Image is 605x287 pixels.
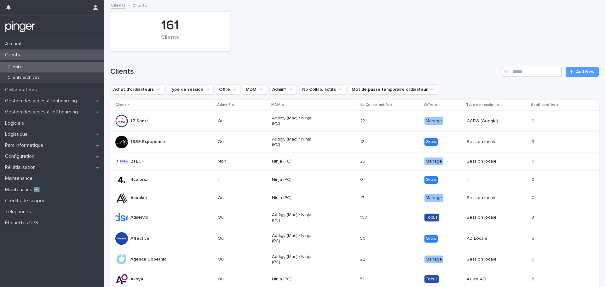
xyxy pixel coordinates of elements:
p: Oui [218,215,263,220]
tr: 2TECHNonNinja (PC)2525 ManageSession locale00 [110,152,599,171]
p: Session locale [467,139,512,145]
p: Non [218,159,263,164]
p: Oui [218,236,263,241]
p: Type de session [466,101,496,108]
button: Type de session [167,84,214,95]
tr: 4colors.-Ninja (PC)00 Grow-00 [110,171,599,189]
p: Gestion des accès à l’offboarding [3,109,83,115]
p: 0 [360,176,364,182]
tr: AcoplanOuiNinja (PC)1717 ManageSession locale00 [110,189,599,207]
div: Focus [424,214,439,221]
p: Offre [424,101,434,108]
p: Addigy (Mac) / Ninja (PC) [272,116,317,126]
p: - [467,177,512,182]
p: Addigy (Mac) / Ninja (PC) [272,212,317,223]
button: Admin? [269,84,297,95]
p: 2 [532,275,535,282]
p: 17 Sport [130,118,148,124]
div: Grow [424,176,438,184]
p: Étiquettes UPS [3,220,43,226]
img: mTgBEunGTSyRkCgitkcU [5,20,36,33]
button: Nb Collab. actifs [299,84,346,95]
input: Search [502,67,562,77]
tr: Agence CopernicOuiAddigy (Mac) / Ninja (PC)2222 ManageSession locale00 [110,249,599,270]
p: 0 [532,117,536,124]
button: Achat d'ordinateurs [110,84,164,95]
div: Clients [121,34,219,47]
p: Maintenance [3,175,37,181]
p: 3 [532,138,535,145]
p: 22 [360,255,366,262]
p: Maintenance 🆕 [3,187,45,193]
h1: Clients [110,67,499,76]
p: 3 [532,214,535,220]
tr: 1889 ExperienceOuiAddigy (Mac) / Ninja (PC)1212 GrowSession locale33 [110,131,599,152]
button: Mot de passe temporaire ordinateur [349,84,438,95]
a: Clients [111,1,125,9]
p: Addigy (Mac) / Ninja (PC) [272,254,317,265]
tr: AffectiveOuiAddigy (Mac) / Ninja (PC)5050 GrowAD Locale55 [110,228,599,249]
span: Add New [576,70,595,74]
p: 5 [532,235,535,241]
p: Acoplan [130,195,147,201]
p: 107 [360,214,368,220]
p: Session locale [467,159,512,164]
p: Ninja (PC) [272,195,317,201]
p: 0 [532,158,536,164]
p: Clients [3,52,25,58]
div: Focus [424,275,439,283]
p: Accueil [3,41,26,47]
p: Admin? [217,101,230,108]
p: GCPW (Google) [467,118,512,124]
div: Manage [424,158,443,165]
p: Affective [130,236,149,241]
div: Grow [424,235,438,243]
button: Offre [216,84,240,95]
p: Client [115,101,126,108]
p: Gestion des accès à l’onboarding [3,98,82,104]
p: Configuration [3,153,39,159]
p: 22 [360,117,366,124]
p: Clients archivés [3,75,45,80]
p: Oui [218,139,263,145]
p: Addigy (Mac) / Ninja (PC) [272,137,317,147]
p: 17 [360,194,366,201]
p: Addigy (Mac) / Ninja (PC) [272,233,317,244]
tr: AdservioOuiAddigy (Mac) / Ninja (PC)107107 FocusSession locale33 [110,207,599,228]
p: 0 [532,194,536,201]
p: 1889 Experience [130,139,165,145]
p: Logiciels [3,120,29,126]
a: Add New [566,67,599,77]
p: Ninja (PC) [272,177,317,182]
p: Session locale [467,257,512,262]
p: MDM [271,101,280,108]
div: Manage [424,255,443,263]
p: Ninja (PC) [272,159,317,164]
div: Grow [424,138,438,146]
p: Logistique [3,131,33,137]
p: Clients [132,2,147,9]
p: 0 [532,255,536,262]
p: Oui [218,277,263,282]
div: 161 [121,18,219,33]
p: 50 [360,235,367,241]
p: Agence Copernic [130,257,166,262]
div: Manage [424,117,443,125]
p: AD Locale [467,236,512,241]
p: Crédits de support [3,198,51,204]
p: Oui [218,118,263,124]
p: Collaborateurs [3,87,42,93]
p: Parc informatique [3,142,48,148]
p: Akoya [130,277,143,282]
p: SaaS confiés [531,101,555,108]
p: Téléphones [3,209,36,215]
p: 0 [532,176,536,182]
p: 2TECH [130,159,145,164]
p: 12 [360,138,366,145]
p: Réinitialisation [3,164,41,170]
p: Session locale [467,195,512,201]
p: Azure AD [467,277,512,282]
tr: 17 SportOuiAddigy (Mac) / Ninja (PC)2222 ManageGCPW (Google)00 [110,111,599,132]
p: Ninja (PC) [272,277,317,282]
